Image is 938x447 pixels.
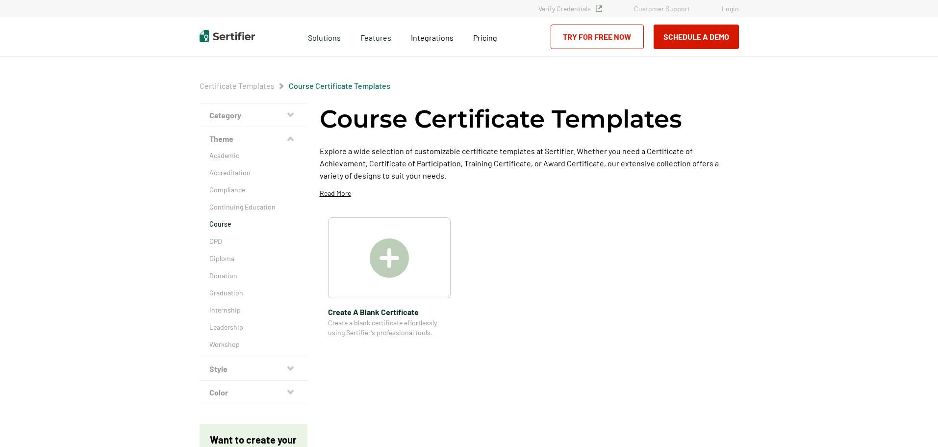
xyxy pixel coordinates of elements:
[209,305,298,315] a: Internship
[200,104,307,127] button: Category
[200,81,275,90] a: Certificate Templates
[320,188,351,198] p: Read More
[200,151,307,357] div: Theme
[209,271,298,281] a: Donation
[209,288,298,298] a: Graduation
[411,33,454,42] span: Integrations
[596,5,602,12] img: Verified
[200,381,307,404] button: Color
[370,238,409,278] img: Create A Blank Certificate
[320,145,739,182] p: Explore a wide selection of customizable certificate templates at Sertifier. Whether you need a C...
[200,127,307,151] button: Theme
[209,168,298,178] a: Accreditation
[360,30,391,43] span: Features
[328,318,451,338] span: Create a blank certificate effortlessly using Sertifier’s professional tools.
[209,322,298,332] a: Leadership
[538,4,602,13] a: Verify Credentials
[289,81,390,91] span: Course Certificate Templates
[289,81,390,90] a: Course Certificate Templates
[328,306,451,318] span: Create A Blank Certificate
[320,103,682,135] h1: Course Certificate Templates
[722,4,739,13] a: Login
[209,151,298,160] a: Academic
[209,219,298,229] a: Course
[200,81,390,91] div: Breadcrumb
[200,30,255,42] img: Sertifier | Digital Credentialing Platform
[209,185,298,195] a: Compliance
[209,237,298,246] a: CPD
[209,202,298,212] a: Continuing Education
[411,30,454,43] a: Integrations
[308,30,341,43] span: Solutions
[473,33,497,42] span: Pricing
[473,30,497,43] a: Pricing
[634,4,690,13] a: Customer Support
[200,81,275,91] span: Certificate Templates
[209,340,298,349] a: Workshop
[200,357,307,381] button: Style
[551,25,644,49] a: Try for Free Now
[209,254,298,263] a: Diploma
